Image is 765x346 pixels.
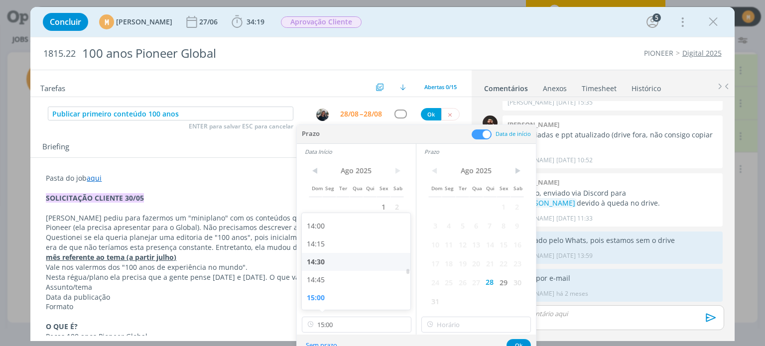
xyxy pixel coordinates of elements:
span: Concluir [50,18,81,26]
a: PIONEER [644,48,673,58]
div: 14:15 [302,235,413,253]
span: [DATE] 15:35 [556,98,593,107]
span: 2 [390,197,404,216]
span: Briefing [42,141,69,154]
div: 28/08 [340,111,359,117]
span: > [510,163,524,178]
span: 31 [309,292,322,311]
p: Questionei se ela queria planejar uma editoria de "100 anos", pois inicialmente quando falamos do... [46,232,456,262]
span: Sex [497,178,510,197]
div: 14:45 [302,271,413,289]
span: 5 [456,216,469,235]
span: 11 [442,235,455,254]
span: Ter [456,178,469,197]
p: [PERSON_NAME] pediu para fazermos um "miniplano" com os conteúdos que iremos desenvolver para os ... [46,213,456,233]
span: Dom [428,178,442,197]
p: Peças 100 anos Pioneer Global [46,332,456,342]
span: 6 [469,216,483,235]
span: Tarefas [40,81,65,93]
span: Abertas 0/15 [424,83,457,91]
span: 1815.22 [43,48,76,59]
span: > [390,163,404,178]
span: 27 [469,273,483,292]
img: M [316,109,329,121]
span: 12 [456,235,469,254]
a: Digital 2025 [682,48,722,58]
button: 5 [644,14,660,30]
span: 10 [428,235,442,254]
div: 100 anos Pioneer Global [78,41,435,66]
button: Ok [421,108,441,120]
span: 14 [483,235,497,254]
p: Vale nos valermos dos "100 anos de experiência no mundo". [46,262,456,272]
div: 28/08 [364,111,382,117]
p: Assunto/tema [46,282,456,292]
span: 30 [510,273,524,292]
p: Nesta régua/plano ela precisa que a gente pense [DATE] e [DATE]. O que vamos trazer? [46,272,456,282]
span: 28 [483,273,497,292]
span: Data de início [496,130,531,137]
span: 9 [510,216,524,235]
u: um conteúdo por mês referente ao tema (a partir julho) [46,242,451,262]
span: 19 [456,254,469,273]
div: Anexos [543,84,567,94]
img: D [483,115,498,130]
b: [PERSON_NAME] [508,120,559,129]
strong: SOLICITAÇÃO CLIENTE 30/05 [46,193,144,203]
span: Seg [322,178,336,197]
span: Prazo [302,129,320,139]
span: Sab [390,178,404,197]
span: 20 [469,254,483,273]
a: Comentários [484,79,528,94]
input: Horário [302,317,411,333]
span: Ago 2025 [442,163,510,178]
span: 18 [442,254,455,273]
span: ENTER para salvar ESC para cancelar [189,122,293,130]
span: 3 [428,216,442,235]
span: Ter [336,178,350,197]
span: 1 [497,197,510,216]
span: 8 [497,216,510,235]
div: 27/06 [199,18,220,25]
span: Qui [483,178,497,197]
span: Dom [309,178,322,197]
span: 31 [428,292,442,311]
div: 14:30 [302,253,413,271]
button: M [316,108,329,121]
div: Prazo [424,148,536,156]
span: 23 [510,254,524,273]
span: 22 [497,254,510,273]
span: Ago 2025 [322,163,390,178]
span: 2 [510,197,524,216]
span: [DATE] 11:33 [556,214,593,223]
span: Seg [442,178,455,197]
button: Aprovação Cliente [280,16,362,28]
button: Concluir [43,13,88,31]
span: 25 [442,273,455,292]
span: Qua [350,178,363,197]
span: -- [360,109,363,118]
span: 34:19 [247,17,264,26]
span: < [309,163,322,178]
div: 14:00 [302,217,413,235]
p: Enviado por e-mail [508,273,718,283]
img: arrow-down.svg [400,84,406,90]
span: 26 [456,273,469,292]
p: Data da publicação [46,292,456,302]
div: dialog [30,7,734,341]
span: [DATE] 13:59 [556,251,593,260]
p: Formato [46,302,456,312]
span: 15 [497,235,510,254]
span: Sab [510,178,524,197]
span: há 2 meses [556,289,588,298]
div: M [99,14,114,29]
div: 15:15 [302,307,413,325]
strong: O QUE É? [46,322,78,331]
p: peças criadas e ppt atualizado (drive fora, não consigo copiar os links) [508,130,718,150]
button: 34:19 [229,14,267,30]
a: Histórico [631,79,661,94]
span: 21 [483,254,497,273]
p: #ptv feito, enviado via Discord para a devido à queda no drive. [508,188,718,209]
span: [DATE] 10:52 [556,156,593,165]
